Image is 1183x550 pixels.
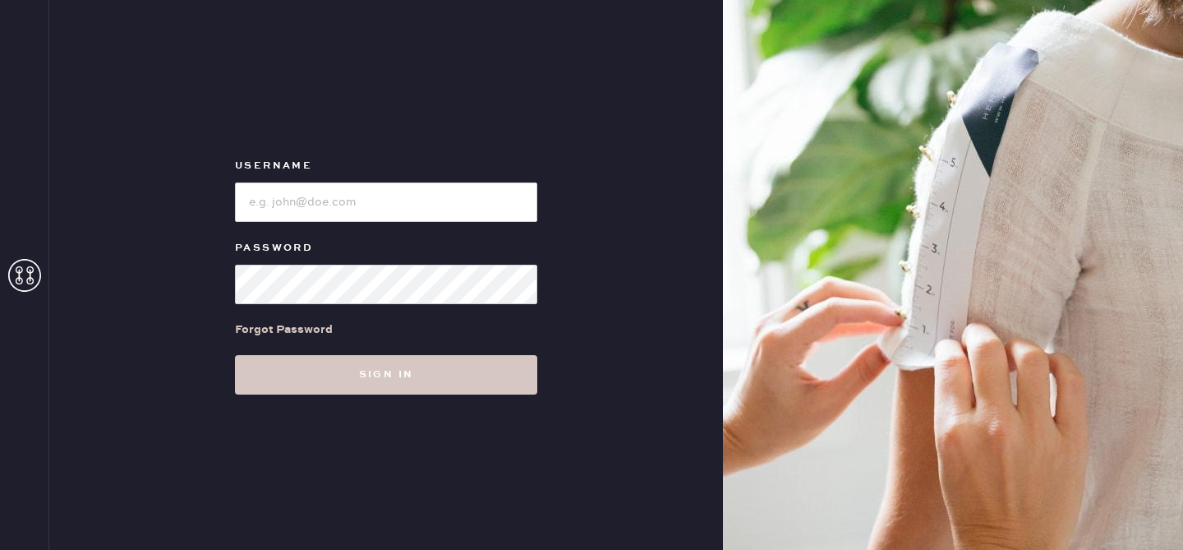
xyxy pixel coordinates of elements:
div: Forgot Password [235,321,333,339]
button: Sign in [235,355,537,395]
label: Username [235,156,537,176]
input: e.g. john@doe.com [235,183,537,222]
a: Forgot Password [235,304,333,355]
label: Password [235,238,537,258]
